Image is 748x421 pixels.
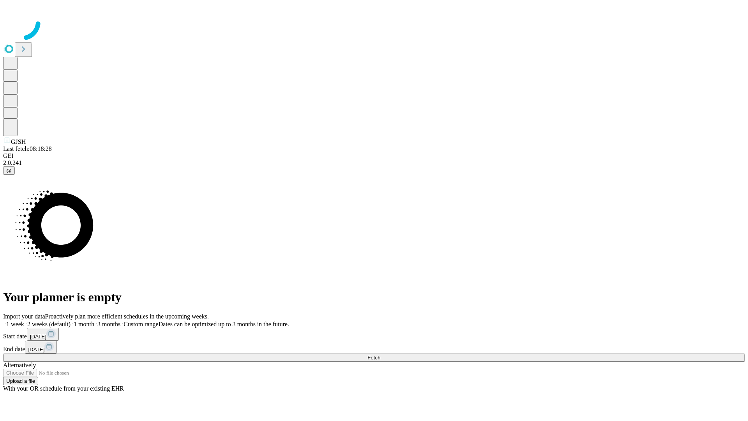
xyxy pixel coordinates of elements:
[30,334,46,340] span: [DATE]
[3,377,38,385] button: Upload a file
[123,321,158,327] span: Custom range
[3,328,745,341] div: Start date
[74,321,94,327] span: 1 month
[25,341,57,354] button: [DATE]
[28,347,44,352] span: [DATE]
[3,354,745,362] button: Fetch
[97,321,120,327] span: 3 months
[27,321,71,327] span: 2 weeks (default)
[6,321,24,327] span: 1 week
[159,321,289,327] span: Dates can be optimized up to 3 months in the future.
[27,328,59,341] button: [DATE]
[6,168,12,173] span: @
[3,290,745,304] h1: Your planner is empty
[367,355,380,361] span: Fetch
[3,159,745,166] div: 2.0.241
[3,313,45,320] span: Import your data
[3,341,745,354] div: End date
[3,152,745,159] div: GEI
[3,362,36,368] span: Alternatively
[45,313,209,320] span: Proactively plan more efficient schedules in the upcoming weeks.
[3,385,124,392] span: With your OR schedule from your existing EHR
[11,138,26,145] span: GJSH
[3,145,52,152] span: Last fetch: 08:18:28
[3,166,15,175] button: @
